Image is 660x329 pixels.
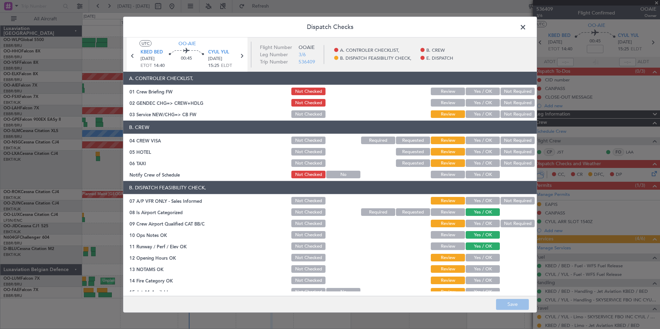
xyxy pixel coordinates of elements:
[501,159,535,167] button: Not Required
[501,148,535,156] button: Not Required
[501,110,535,118] button: Not Required
[501,99,535,107] button: Not Required
[501,197,535,205] button: Not Required
[501,220,535,227] button: Not Required
[501,88,535,95] button: Not Required
[501,137,535,144] button: Not Required
[123,17,537,38] header: Dispatch Checks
